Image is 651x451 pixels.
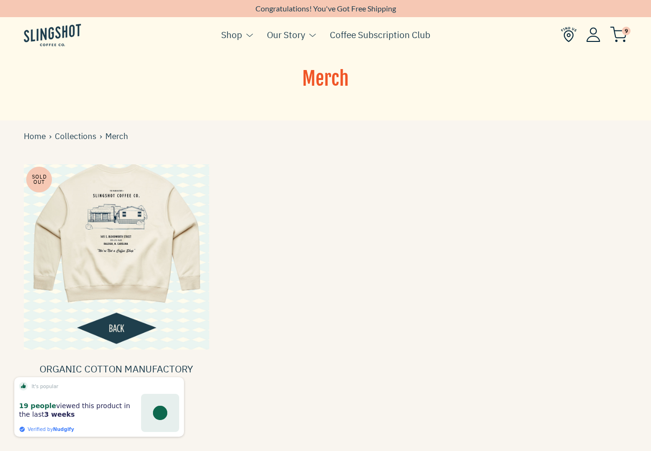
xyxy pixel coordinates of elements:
div: Merch [24,130,128,143]
h1: Merch [149,65,502,92]
a: Coffee Subscription Club [330,28,430,42]
span: › [100,130,105,143]
img: cart [610,27,627,42]
img: Find Us [561,27,577,42]
a: 9 [610,29,627,40]
img: Account [586,27,600,42]
a: Collections [55,130,100,143]
span: 9 [622,27,631,35]
a: Our Story [267,28,305,42]
a: Home [24,130,49,143]
a: ORGANIC COTTON MANUFACTORY SWEATSHIRT [40,362,193,391]
a: Shop [221,28,242,42]
span: › [49,130,55,143]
